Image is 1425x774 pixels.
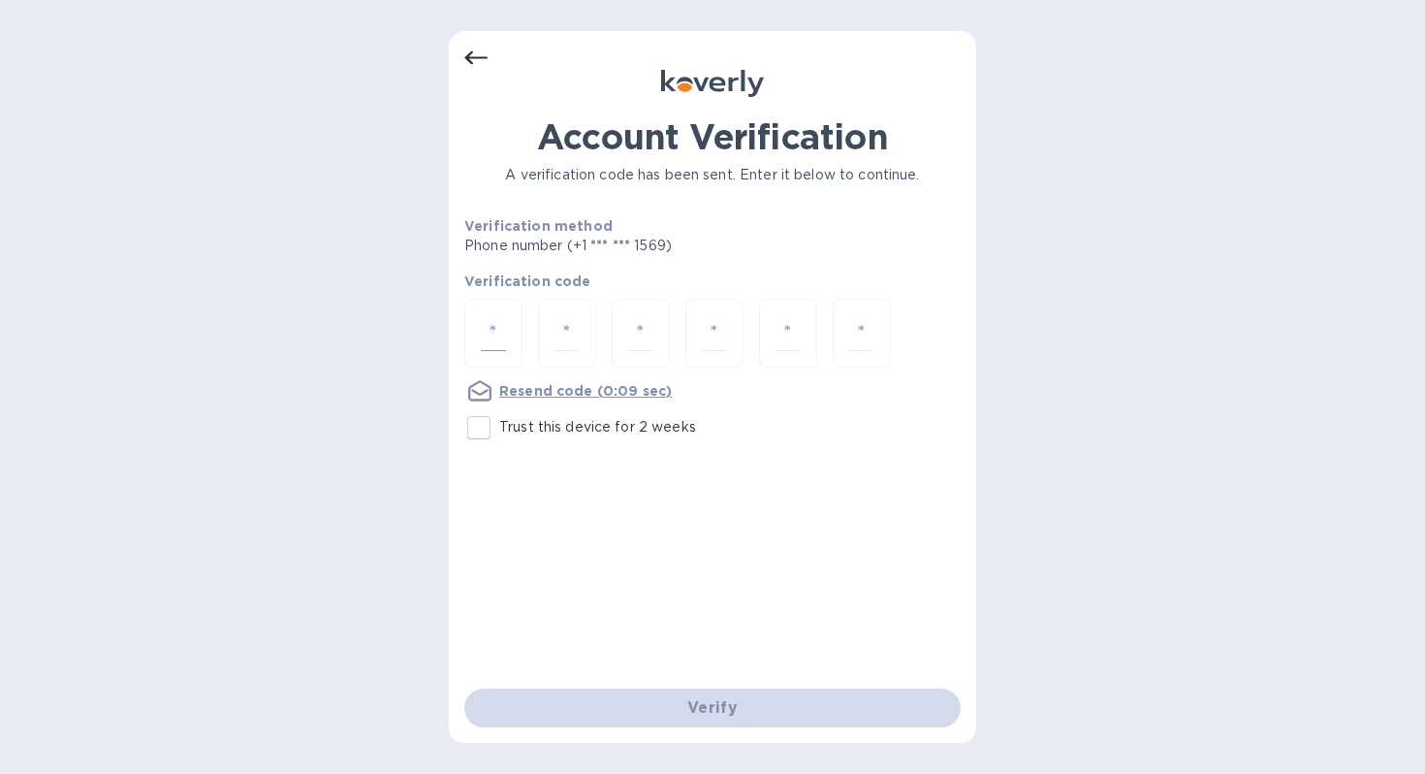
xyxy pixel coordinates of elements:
[464,218,613,234] b: Verification method
[464,236,820,256] p: Phone number (+1 *** *** 1569)
[464,165,961,185] p: A verification code has been sent. Enter it below to continue.
[499,383,672,399] u: Resend code (0:09 sec)
[464,116,961,157] h1: Account Verification
[464,272,961,291] p: Verification code
[499,417,696,437] p: Trust this device for 2 weeks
